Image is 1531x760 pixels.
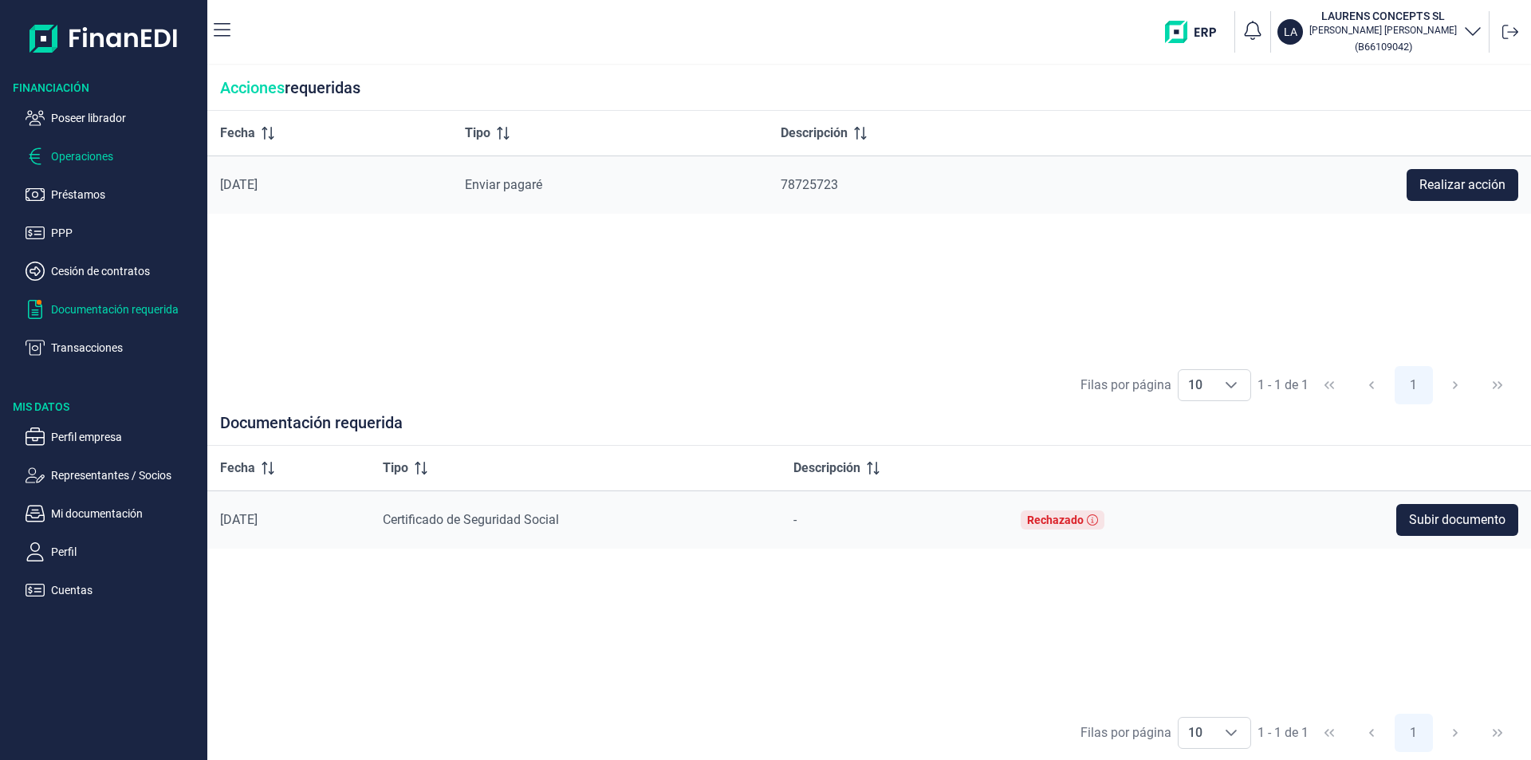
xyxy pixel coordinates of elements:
[1277,8,1482,56] button: LALAURENS CONCEPTS SL[PERSON_NAME] [PERSON_NAME](B66109042)
[383,512,559,527] span: Certificado de Seguridad Social
[26,108,201,128] button: Poseer librador
[1352,714,1391,752] button: Previous Page
[26,300,201,319] button: Documentación requerida
[1309,8,1457,24] h3: LAURENS CONCEPTS SL
[781,177,838,192] span: 78725723
[51,300,201,319] p: Documentación requerida
[26,427,201,447] button: Perfil empresa
[383,459,408,478] span: Tipo
[1352,366,1391,404] button: Previous Page
[793,459,860,478] span: Descripción
[1310,714,1348,752] button: First Page
[1257,727,1309,739] span: 1 - 1 de 1
[51,108,201,128] p: Poseer librador
[1284,24,1297,40] p: LA
[26,262,201,281] button: Cesión de contratos
[465,177,542,192] span: Enviar pagaré
[26,542,201,561] button: Perfil
[1436,366,1474,404] button: Next Page
[1310,366,1348,404] button: First Page
[1395,366,1433,404] button: Page 1
[26,504,201,523] button: Mi documentación
[1407,169,1518,201] button: Realizar acción
[26,147,201,166] button: Operaciones
[51,427,201,447] p: Perfil empresa
[1027,514,1084,526] div: Rechazado
[1080,723,1171,742] div: Filas por página
[51,262,201,281] p: Cesión de contratos
[26,223,201,242] button: PPP
[781,124,848,143] span: Descripción
[220,177,439,193] div: [DATE]
[1212,370,1250,400] div: Choose
[465,124,490,143] span: Tipo
[207,413,1531,446] div: Documentación requerida
[51,338,201,357] p: Transacciones
[26,338,201,357] button: Transacciones
[1080,376,1171,395] div: Filas por página
[1257,379,1309,392] span: 1 - 1 de 1
[1478,714,1517,752] button: Last Page
[220,512,357,528] div: [DATE]
[51,504,201,523] p: Mi documentación
[1478,366,1517,404] button: Last Page
[1409,510,1505,530] span: Subir documento
[207,65,1531,111] div: requeridas
[1179,718,1212,748] span: 10
[793,512,797,527] span: -
[51,542,201,561] p: Perfil
[1165,21,1228,43] img: erp
[1212,718,1250,748] div: Choose
[1355,41,1412,53] small: Copiar cif
[220,78,285,97] span: Acciones
[220,124,255,143] span: Fecha
[1419,175,1505,195] span: Realizar acción
[1436,714,1474,752] button: Next Page
[51,581,201,600] p: Cuentas
[1395,714,1433,752] button: Page 1
[51,223,201,242] p: PPP
[51,185,201,204] p: Préstamos
[26,185,201,204] button: Préstamos
[30,13,179,64] img: Logo de aplicación
[26,581,201,600] button: Cuentas
[51,466,201,485] p: Representantes / Socios
[51,147,201,166] p: Operaciones
[1396,504,1518,536] button: Subir documento
[1179,370,1212,400] span: 10
[220,459,255,478] span: Fecha
[26,466,201,485] button: Representantes / Socios
[1309,24,1457,37] p: [PERSON_NAME] [PERSON_NAME]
